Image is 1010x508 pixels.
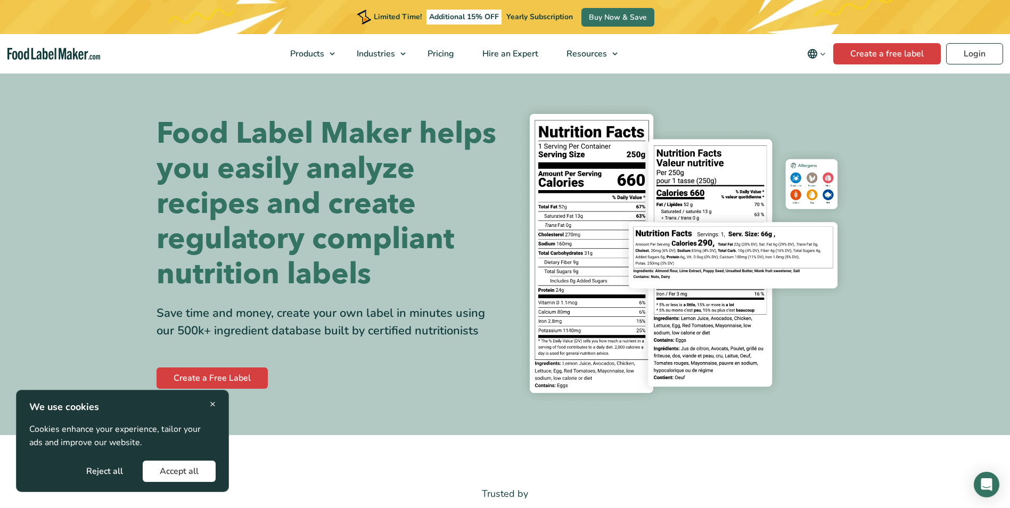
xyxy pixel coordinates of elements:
div: Open Intercom Messenger [974,472,999,497]
span: Pricing [424,48,455,60]
a: Food Label Maker homepage [7,48,101,60]
a: Resources [553,34,623,73]
a: Login [946,43,1003,64]
button: Change language [800,43,833,64]
span: Hire an Expert [479,48,539,60]
span: Additional 15% OFF [426,10,502,24]
h1: Food Label Maker helps you easily analyze recipes and create regulatory compliant nutrition labels [157,116,497,292]
a: Pricing [414,34,466,73]
span: Resources [563,48,608,60]
a: Create a free label [833,43,941,64]
a: Buy Now & Save [581,8,654,27]
span: × [210,397,216,411]
a: Create a Free Label [157,367,268,389]
div: Save time and money, create your own label in minutes using our 500k+ ingredient database built b... [157,305,497,340]
button: Accept all [143,461,216,482]
button: Reject all [69,461,140,482]
span: Products [287,48,325,60]
a: Industries [343,34,411,73]
span: Limited Time! [374,12,422,22]
a: Products [276,34,340,73]
a: Hire an Expert [469,34,550,73]
span: Yearly Subscription [506,12,573,22]
span: Industries [354,48,396,60]
strong: We use cookies [29,400,99,413]
p: Trusted by [157,486,854,502]
p: Cookies enhance your experience, tailor your ads and improve our website. [29,423,216,450]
